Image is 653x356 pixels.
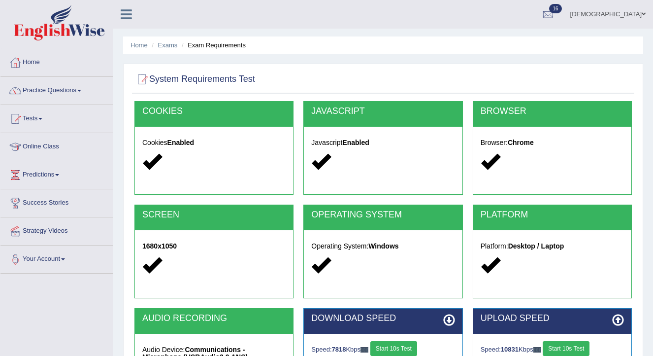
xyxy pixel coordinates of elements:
[142,107,286,116] h2: COOKIES
[0,133,113,158] a: Online Class
[501,346,519,353] strong: 10831
[142,210,286,220] h2: SCREEN
[0,217,113,242] a: Strategy Videos
[311,107,455,116] h2: JAVASCRIPT
[158,41,178,49] a: Exams
[481,243,624,250] h5: Platform:
[370,341,417,356] button: Start 10s Test
[549,4,561,13] span: 16
[179,40,246,50] li: Exam Requirements
[0,49,113,73] a: Home
[142,314,286,323] h2: AUDIO RECORDING
[508,139,534,146] strong: Chrome
[481,210,624,220] h2: PLATFORM
[481,139,624,146] h5: Browser:
[360,347,368,353] img: ajax-loader-fb-connection.gif
[0,189,113,214] a: Success Stories
[167,139,194,146] strong: Enabled
[0,161,113,186] a: Predictions
[481,314,624,323] h2: UPLOAD SPEED
[342,139,369,146] strong: Enabled
[508,242,564,250] strong: Desktop / Laptop
[543,341,589,356] button: Start 10s Test
[131,41,148,49] a: Home
[311,210,455,220] h2: OPERATING SYSTEM
[368,242,398,250] strong: Windows
[311,243,455,250] h5: Operating System:
[134,72,255,87] h2: System Requirements Test
[311,314,455,323] h2: DOWNLOAD SPEED
[0,246,113,270] a: Your Account
[311,139,455,146] h5: Javascript
[533,347,541,353] img: ajax-loader-fb-connection.gif
[332,346,346,353] strong: 7818
[142,242,177,250] strong: 1680x1050
[0,77,113,102] a: Practice Questions
[142,139,286,146] h5: Cookies
[481,107,624,116] h2: BROWSER
[0,105,113,130] a: Tests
